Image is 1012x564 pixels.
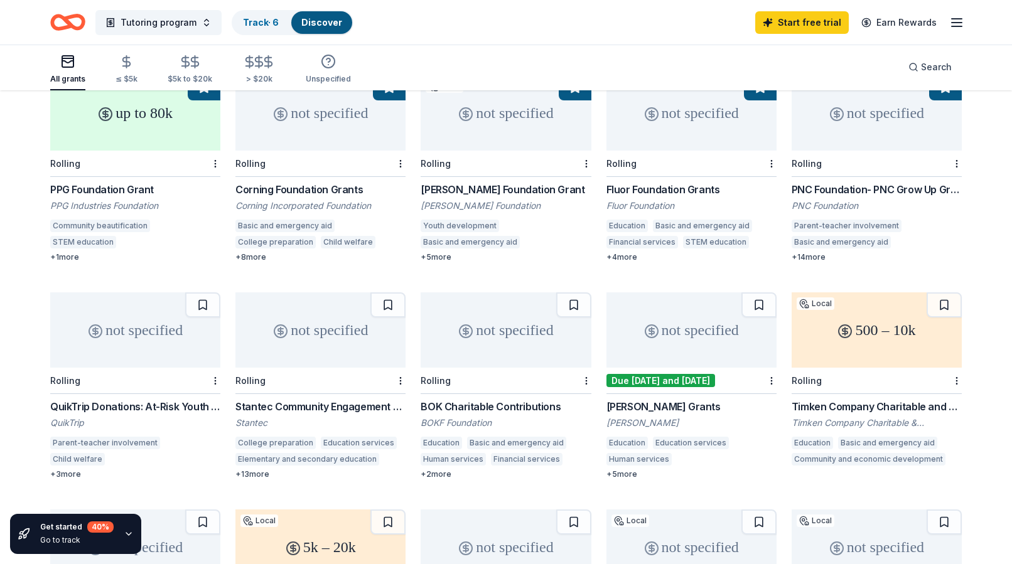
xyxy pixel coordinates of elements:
div: + 3 more [50,469,220,479]
div: Corning Foundation Grants [235,182,406,197]
div: Youth development [421,220,499,232]
div: Corning Incorporated Foundation [235,200,406,212]
div: Education [792,437,833,449]
div: Rolling [235,375,266,386]
div: Education [606,220,648,232]
div: Basic and emergency aid [421,236,520,248]
div: Rolling [606,158,637,169]
div: Basic and emergency aid [792,236,891,248]
div: Community and economic development [792,453,945,466]
div: Local [240,514,278,527]
div: Financial services [606,236,678,248]
div: BOK Charitable Contributions [421,399,591,414]
div: QuikTrip Donations: At-Risk Youth and Early Childhood Education [50,399,220,414]
div: Human services [421,453,486,466]
div: not specified [421,75,591,151]
div: + 5 more [606,469,777,479]
div: [PERSON_NAME] Foundation Grant [421,182,591,197]
button: $5k to $20k [168,50,212,90]
div: Fluor Foundation [606,200,777,212]
div: Parent-teacher involvement [50,437,160,449]
a: not specifiedDue [DATE] and [DATE][PERSON_NAME] Grants[PERSON_NAME]EducationEducation servicesHum... [606,292,777,479]
button: Unspecified [306,49,351,90]
div: QuikTrip [50,417,220,429]
div: College preparation [235,236,316,248]
div: + 13 more [235,469,406,479]
div: Rolling [421,158,451,169]
div: PNC Foundation [792,200,962,212]
div: College preparation [235,437,316,449]
a: not specifiedRollingPNC Foundation- PNC Grow Up GreatPNC FoundationParent-teacher involvementBasi... [792,75,962,262]
div: Basic and emergency aid [235,220,335,232]
div: not specified [421,292,591,368]
div: Financial services [491,453,563,466]
div: Basic and emergency aid [838,437,937,449]
div: PPG Industries Foundation [50,200,220,212]
span: Tutoring program [121,15,196,30]
div: + 5 more [421,252,591,262]
a: Home [50,8,85,37]
div: Basic and emergency aid [467,437,566,449]
div: Child welfare [525,236,579,248]
div: [PERSON_NAME] Foundation [421,200,591,212]
div: Elementary and secondary education [235,453,379,466]
div: Local [797,514,834,527]
div: Rolling [50,375,80,386]
a: Discover [301,17,342,28]
div: Timken Company Charitable & Educational Fund [792,417,962,429]
div: Stantec [235,417,406,429]
div: not specified [50,292,220,368]
button: Tutoring program [95,10,222,35]
div: PNC Foundation- PNC Grow Up Great [792,182,962,197]
div: STEM education [683,236,749,248]
div: not specified [606,292,777,368]
button: All grants [50,49,85,90]
div: Due [DATE] and [DATE] [606,374,715,387]
a: not specifiedRollingStantec Community Engagement GrantStantecCollege preparationEducation service... [235,292,406,479]
div: Stantec Community Engagement Grant [235,399,406,414]
div: Human services [606,453,672,466]
a: not specifiedRollingFluor Foundation GrantsFluor FoundationEducationBasic and emergency aidFinanc... [606,75,777,262]
a: not specifiedRollingCorning Foundation GrantsCorning Incorporated FoundationBasic and emergency a... [235,75,406,262]
button: ≤ $5k [116,50,137,90]
div: Rolling [792,375,822,386]
button: Track· 6Discover [232,10,353,35]
div: BOKF Foundation [421,417,591,429]
a: not specifiedLocalRolling[PERSON_NAME] Foundation Grant[PERSON_NAME] FoundationYouth developmentB... [421,75,591,262]
div: not specified [235,75,406,151]
a: Earn Rewards [854,11,944,34]
div: Education [421,437,462,449]
div: Education services [653,437,729,449]
div: Get started [40,521,114,533]
div: Rolling [421,375,451,386]
a: Start free trial [755,11,849,34]
div: Unspecified [306,74,351,84]
a: Track· 6 [243,17,279,28]
div: ≤ $5k [116,74,137,84]
button: > $20k [242,50,276,90]
div: 500 – 10k [792,292,962,368]
a: not specifiedRollingQuikTrip Donations: At-Risk Youth and Early Childhood EducationQuikTripParent... [50,292,220,479]
div: Education [606,437,648,449]
div: + 8 more [235,252,406,262]
div: + 14 more [792,252,962,262]
a: not specifiedRollingBOK Charitable ContributionsBOKF FoundationEducationBasic and emergency aidHu... [421,292,591,479]
div: Rolling [235,158,266,169]
div: Parent-teacher involvement [792,220,902,232]
div: Community beautification [50,220,150,232]
div: not specified [606,75,777,151]
div: + 1 more [50,252,220,262]
div: not specified [235,292,406,368]
div: [PERSON_NAME] Grants [606,399,777,414]
div: up to 80k [50,75,220,151]
div: STEM education [50,236,116,248]
a: up to 80kRollingPPG Foundation GrantPPG Industries FoundationCommunity beautificationSTEM educati... [50,75,220,262]
div: Local [611,514,649,527]
div: + 4 more [606,252,777,262]
div: 40 % [87,521,114,533]
div: Go to track [40,535,114,545]
button: Search [898,55,962,80]
div: $5k to $20k [168,74,212,84]
div: not specified [792,75,962,151]
div: Education services [321,437,397,449]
